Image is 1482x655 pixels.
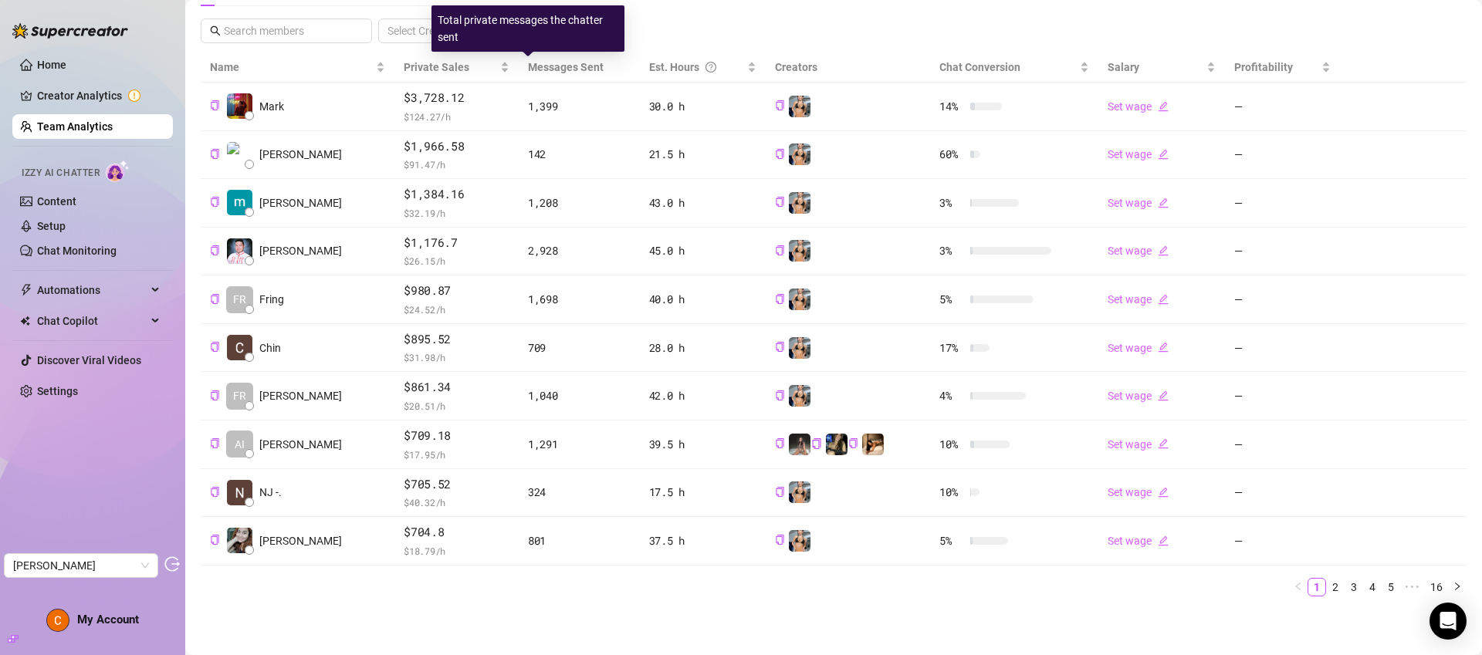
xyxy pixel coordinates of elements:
button: Copy Teammate ID [210,390,220,401]
span: $1,176.7 [404,234,509,252]
span: thunderbolt [20,284,32,296]
span: edit [1158,438,1169,449]
span: edit [1158,245,1169,256]
span: edit [1158,198,1169,208]
span: Carrie Hyrowski [13,554,149,577]
img: Aubrey [862,434,884,455]
span: Mark [259,98,284,115]
span: $705.52 [404,475,509,494]
button: Copy Teammate ID [210,535,220,546]
button: Copy Creator ID [775,390,785,401]
img: Veronica [789,530,810,552]
div: 37.5 h [649,532,756,549]
a: Content [37,195,76,208]
a: Set wageedit [1108,293,1169,306]
div: 17.5 h [649,484,756,501]
span: left [1294,582,1303,591]
a: Set wageedit [1108,245,1169,257]
a: Chat Monitoring [37,245,117,257]
img: Danica Rejas [227,528,252,553]
div: 30.0 h [649,98,756,115]
img: Veronica [789,289,810,310]
button: Copy Teammate ID [210,149,220,160]
span: FR [233,387,246,404]
div: 28.0 h [649,339,756,356]
a: Set wageedit [1108,197,1169,209]
a: 2 [1327,579,1344,596]
div: Est. Hours [649,59,744,76]
span: $895.52 [404,330,509,349]
td: — [1225,372,1340,420]
span: 5 % [939,532,964,549]
img: Chin [227,335,252,360]
img: Veronica [789,240,810,262]
img: Veronica [789,96,810,117]
span: $ 17.95 /h [404,447,509,462]
span: copy [210,100,220,110]
img: mia maria [227,190,252,215]
img: Veronica [789,192,810,214]
a: Set wageedit [1108,390,1169,402]
span: copy [775,100,785,110]
a: Team Analytics [37,120,113,133]
span: Chat Conversion [939,61,1020,73]
img: NJ - Manager [227,480,252,505]
span: copy [775,487,785,497]
span: copy [210,535,220,545]
li: Next Page [1448,578,1467,596]
img: Mark [227,93,252,119]
li: 3 [1345,578,1363,596]
img: Veronica [789,337,810,359]
div: Total private messages the chatter sent [431,5,624,52]
span: Private Sales [404,61,469,73]
img: Philip [227,142,252,167]
button: Copy Teammate ID [210,438,220,450]
div: Open Intercom Messenger [1430,603,1467,640]
a: Settings [37,385,78,397]
span: 10 % [939,484,964,501]
img: Veronica [789,481,810,503]
div: 43.0 h [649,194,756,211]
span: copy [775,535,785,545]
img: Steph [826,434,848,455]
button: Copy Creator ID [775,197,785,208]
a: Home [37,59,66,71]
img: AI Chatter [106,160,130,182]
span: Messages Sent [528,61,604,73]
li: Next 5 Pages [1400,578,1425,596]
span: copy [775,294,785,304]
span: edit [1158,487,1169,498]
button: Copy Creator ID [811,438,821,450]
button: Copy Teammate ID [210,293,220,305]
a: 16 [1426,579,1447,596]
td: — [1225,275,1340,324]
button: right [1448,578,1467,596]
li: 1 [1308,578,1326,596]
a: Set wageedit [1108,100,1169,113]
span: right [1453,582,1462,591]
span: $ 26.15 /h [404,253,509,268]
li: 2 [1326,578,1345,596]
button: Copy Teammate ID [210,100,220,112]
span: [PERSON_NAME] [259,436,342,453]
div: 324 [528,484,631,501]
span: copy [210,438,220,448]
span: 3 % [939,194,964,211]
div: 42.0 h [649,387,756,404]
span: 60 % [939,146,964,163]
td: — [1225,179,1340,228]
img: Aubrey [789,434,810,455]
span: 17 % [939,339,964,356]
span: copy [775,390,785,400]
span: $ 40.32 /h [404,495,509,510]
span: copy [210,342,220,352]
span: logout [164,556,180,572]
span: $3,728.12 [404,89,509,107]
span: copy [210,245,220,255]
td: — [1225,228,1340,276]
button: Copy Creator ID [848,438,858,450]
span: copy [210,149,220,159]
li: 16 [1425,578,1448,596]
span: copy [811,438,821,448]
a: Discover Viral Videos [37,354,141,366]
